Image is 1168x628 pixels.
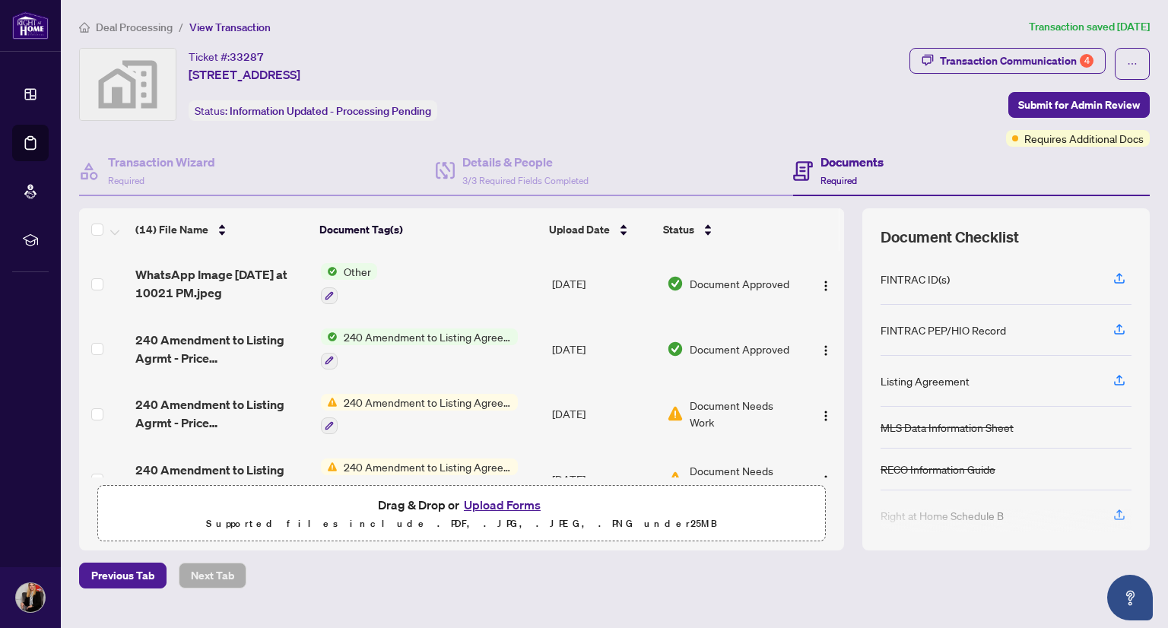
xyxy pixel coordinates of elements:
h4: Documents [820,153,884,171]
img: Document Status [667,471,684,487]
img: Logo [820,344,832,357]
button: Status Icon240 Amendment to Listing Agreement - Authority to Offer for Sale Price Change/Extensio... [321,328,518,370]
img: Document Status [667,341,684,357]
th: Document Tag(s) [313,208,544,251]
div: Transaction Communication [940,49,1093,73]
span: Status [663,221,694,238]
span: (14) File Name [135,221,208,238]
span: 33287 [230,50,264,64]
th: (14) File Name [129,208,313,251]
div: Status: [189,100,437,121]
span: Upload Date [549,221,610,238]
img: Logo [820,410,832,422]
img: Profile Icon [16,583,45,612]
span: Document Needs Work [690,462,798,496]
td: [DATE] [546,382,661,447]
div: RECO Information Guide [881,461,995,477]
img: svg%3e [80,49,176,120]
div: Ticket #: [189,48,264,65]
button: Submit for Admin Review [1008,92,1150,118]
article: Transaction saved [DATE] [1029,18,1150,36]
span: 240 Amendment to Listing Agrmt - Price Change_Extension_Amendment A - PropTx-OREA_[DATE] 13_47_19... [135,331,308,367]
span: Document Approved [690,341,789,357]
span: 240 Amendment to Listing Agreement - Authority to Offer for Sale Price Change/Extension/Amendment(s) [338,394,518,411]
button: Status Icon240 Amendment to Listing Agreement - Authority to Offer for Sale Price Change/Extensio... [321,458,518,500]
span: Drag & Drop orUpload FormsSupported files include .PDF, .JPG, .JPEG, .PNG under25MB [98,486,825,542]
td: [DATE] [546,251,661,316]
div: Right at Home Schedule B [881,507,1004,524]
div: 4 [1080,54,1093,68]
span: Drag & Drop or [378,495,545,515]
button: Logo [814,271,838,296]
img: Status Icon [321,394,338,411]
img: Logo [820,474,832,487]
button: Upload Forms [459,495,545,515]
button: Next Tab [179,563,246,588]
span: Previous Tab [91,563,154,588]
td: [DATE] [546,316,661,382]
span: Required [108,175,144,186]
p: Supported files include .PDF, .JPG, .JPEG, .PNG under 25 MB [107,515,816,533]
img: logo [12,11,49,40]
h4: Transaction Wizard [108,153,215,171]
span: 240 Amendment to Listing Agrmt - Price Change_Extension_Amendment A - PropTx-OREA_[DATE] 13_46_48... [135,461,308,497]
span: Document Needs Work [690,397,798,430]
span: 240 Amendment to Listing Agrmt - Price Change_Extension_Amendment A - PropTx-OREA_[DATE] 13_47_04... [135,395,308,432]
img: Logo [820,280,832,292]
li: / [179,18,183,36]
img: Document Status [667,405,684,422]
button: Logo [814,337,838,361]
span: Information Updated - Processing Pending [230,104,431,118]
span: ellipsis [1127,59,1138,69]
span: 3/3 Required Fields Completed [462,175,589,186]
img: Document Status [667,275,684,292]
span: Deal Processing [96,21,173,34]
img: Status Icon [321,328,338,345]
th: Status [657,208,799,251]
th: Upload Date [543,208,656,251]
img: Status Icon [321,458,338,475]
button: Logo [814,401,838,426]
h4: Details & People [462,153,589,171]
button: Status IconOther [321,263,377,304]
span: 240 Amendment to Listing Agreement - Authority to Offer for Sale Price Change/Extension/Amendment(s) [338,328,518,345]
span: View Transaction [189,21,271,34]
span: Required [820,175,857,186]
span: Requires Additional Docs [1024,130,1144,147]
button: Status Icon240 Amendment to Listing Agreement - Authority to Offer for Sale Price Change/Extensio... [321,394,518,435]
button: Transaction Communication4 [909,48,1106,74]
span: Submit for Admin Review [1018,93,1140,117]
span: WhatsApp Image [DATE] at 10021 PM.jpeg [135,265,308,302]
td: [DATE] [546,446,661,512]
button: Logo [814,467,838,491]
span: 240 Amendment to Listing Agreement - Authority to Offer for Sale Price Change/Extension/Amendment(s) [338,458,518,475]
div: MLS Data Information Sheet [881,419,1014,436]
span: Document Approved [690,275,789,292]
span: home [79,22,90,33]
img: Status Icon [321,263,338,280]
span: Document Checklist [881,227,1019,248]
div: Listing Agreement [881,373,970,389]
button: Open asap [1107,575,1153,620]
button: Previous Tab [79,563,167,588]
span: Other [338,263,377,280]
span: [STREET_ADDRESS] [189,65,300,84]
div: FINTRAC PEP/HIO Record [881,322,1006,338]
div: FINTRAC ID(s) [881,271,950,287]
